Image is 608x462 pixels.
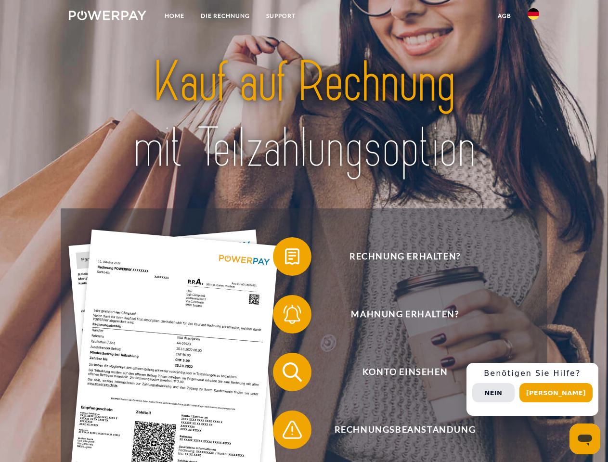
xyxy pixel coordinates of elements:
button: Nein [472,383,515,402]
a: agb [490,7,519,25]
h3: Benötigen Sie Hilfe? [472,369,593,378]
a: DIE RECHNUNG [193,7,258,25]
img: de [528,8,539,20]
span: Rechnung erhalten? [287,237,523,276]
span: Rechnungsbeanstandung [287,411,523,449]
div: Schnellhilfe [466,363,598,416]
img: qb_bill.svg [280,244,304,269]
a: SUPPORT [258,7,304,25]
a: Home [156,7,193,25]
img: logo-powerpay-white.svg [69,11,146,20]
button: Rechnung erhalten? [273,237,523,276]
img: qb_bell.svg [280,302,304,326]
span: Konto einsehen [287,353,523,391]
img: title-powerpay_de.svg [92,46,516,184]
img: qb_warning.svg [280,418,304,442]
button: [PERSON_NAME] [519,383,593,402]
button: Rechnungsbeanstandung [273,411,523,449]
span: Mahnung erhalten? [287,295,523,334]
iframe: Schaltfläche zum Öffnen des Messaging-Fensters [569,423,600,454]
button: Konto einsehen [273,353,523,391]
img: qb_search.svg [280,360,304,384]
button: Mahnung erhalten? [273,295,523,334]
